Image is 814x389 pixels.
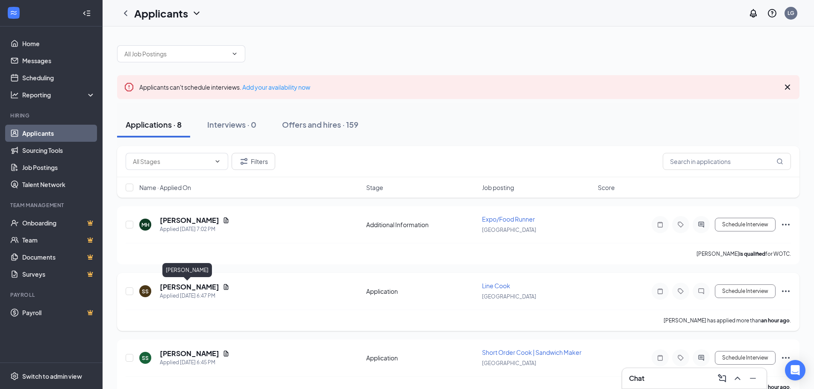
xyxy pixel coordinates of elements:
svg: ActiveChat [696,354,706,361]
h5: [PERSON_NAME] [160,282,219,292]
a: Add your availability now [242,83,310,91]
a: PayrollCrown [22,304,95,321]
div: Open Intercom Messenger [785,360,805,380]
svg: Ellipses [781,353,791,363]
span: Applicants can't schedule interviews. [139,83,310,91]
b: an hour ago [761,317,790,324]
a: Scheduling [22,69,95,86]
h3: Chat [629,374,644,383]
span: Name · Applied On [139,183,191,192]
span: Stage [366,183,383,192]
svg: ChevronDown [191,8,202,18]
div: Additional Information [366,220,477,229]
a: OnboardingCrown [22,214,95,231]
svg: Tag [676,221,686,228]
svg: ChevronDown [231,50,238,57]
svg: Ellipses [781,219,791,230]
button: ComposeMessage [715,371,729,385]
div: Payroll [10,291,94,298]
span: Score [598,183,615,192]
svg: Document [223,350,229,357]
div: SS [142,288,149,295]
button: Schedule Interview [715,351,776,365]
button: ChevronUp [731,371,744,385]
svg: Document [223,217,229,224]
div: Applied [DATE] 6:47 PM [160,292,229,300]
span: [GEOGRAPHIC_DATA] [482,227,536,233]
input: All Stages [133,157,211,166]
svg: Note [655,354,665,361]
svg: Tag [676,288,686,295]
a: DocumentsCrown [22,249,95,266]
svg: Settings [10,372,19,380]
svg: Minimize [748,373,758,383]
svg: Error [124,82,134,92]
div: Reporting [22,91,96,99]
a: Messages [22,52,95,69]
input: Search in applications [663,153,791,170]
svg: ChevronLeft [120,8,131,18]
div: [PERSON_NAME] [162,263,212,277]
a: Job Postings [22,159,95,176]
div: Application [366,354,477,362]
p: [PERSON_NAME] for WOTC. [696,250,791,257]
svg: ChevronUp [732,373,743,383]
button: Schedule Interview [715,284,776,298]
svg: ChevronDown [214,158,221,165]
h5: [PERSON_NAME] [160,216,219,225]
svg: Ellipses [781,286,791,296]
div: Applied [DATE] 7:02 PM [160,225,229,234]
svg: Cross [782,82,793,92]
span: Line Cook [482,282,510,290]
a: Talent Network [22,176,95,193]
button: Minimize [746,371,760,385]
span: Job posting [482,183,514,192]
div: Applications · 8 [126,119,182,130]
svg: Note [655,221,665,228]
b: is qualified [739,251,765,257]
svg: Collapse [82,9,91,18]
svg: WorkstreamLogo [9,9,18,17]
h1: Applicants [134,6,188,20]
svg: MagnifyingGlass [776,158,783,165]
svg: Analysis [10,91,19,99]
div: Hiring [10,112,94,119]
div: Application [366,287,477,295]
svg: ChatInactive [696,288,706,295]
button: Schedule Interview [715,218,776,231]
span: Short Order Cook | Sandwich Maker [482,348,582,356]
input: All Job Postings [124,49,228,58]
div: Offers and hires · 159 [282,119,359,130]
svg: Tag [676,354,686,361]
svg: QuestionInfo [767,8,777,18]
svg: Notifications [748,8,758,18]
span: Expo/Food Runner [482,215,535,223]
div: Team Management [10,202,94,209]
a: TeamCrown [22,231,95,249]
svg: Document [223,284,229,290]
a: Applicants [22,125,95,142]
span: [GEOGRAPHIC_DATA] [482,360,536,366]
a: Home [22,35,95,52]
a: SurveysCrown [22,266,95,283]
div: LG [788,9,794,17]
svg: Note [655,288,665,295]
div: Interviews · 0 [207,119,256,130]
span: [GEOGRAPHIC_DATA] [482,293,536,300]
h5: [PERSON_NAME] [160,349,219,358]
svg: ActiveChat [696,221,706,228]
div: Applied [DATE] 6:45 PM [160,358,229,367]
div: SS [142,354,149,362]
svg: ComposeMessage [717,373,727,383]
p: [PERSON_NAME] has applied more than . [664,317,791,324]
div: Switch to admin view [22,372,82,380]
div: MH [141,221,150,228]
a: Sourcing Tools [22,142,95,159]
svg: Filter [239,156,249,167]
button: Filter Filters [232,153,275,170]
